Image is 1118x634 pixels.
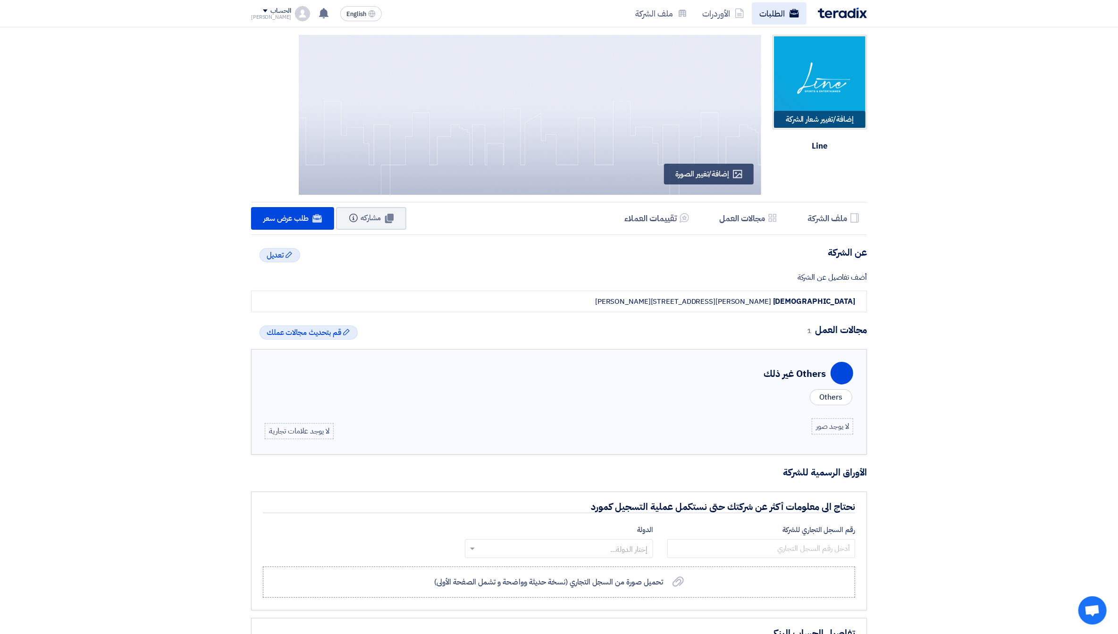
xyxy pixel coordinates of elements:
div: [PERSON_NAME][STREET_ADDRESS][PERSON_NAME] [595,296,771,307]
a: Open chat [1078,596,1107,625]
img: Cover Test [299,35,761,195]
span: إضافة/تغيير الصورة [675,168,729,180]
div: لا يوجد علامات تجارية [265,423,334,439]
input: أدخل رقم السجل التجاري [667,539,855,558]
h4: الأوراق الرسمية للشركة [251,466,867,478]
div: أضف تفاصيل عن الشركة [251,272,867,283]
span: تعديل [267,250,284,261]
button: مشاركه [336,207,406,230]
div: Others [810,389,852,405]
h5: تقييمات العملاء [624,213,677,224]
h4: مجالات العمل [251,324,867,336]
div: Line [808,136,832,157]
a: الأوردرات [695,2,752,25]
span: 1 [807,325,811,336]
label: الدولة [465,525,653,535]
img: profile_test.png [295,6,310,21]
div: Others غير ذلك [764,367,826,381]
span: مشاركه [361,212,381,224]
h5: ملف الشركة [807,213,847,224]
a: طلب عرض سعر [251,207,334,230]
div: إضافة/تغيير شعار الشركة [774,111,866,128]
a: ملف الشركة [628,2,695,25]
label: رقم السجل التجاري للشركة [667,525,855,535]
div: [PERSON_NAME] [251,15,291,20]
img: Teradix logo [818,8,867,18]
span: طلب عرض سعر [263,213,309,224]
a: الطلبات [752,2,807,25]
span: تحميل صورة من السجل التجاري (نسخة حديثة وواضحة و تشمل الصفحة الأولى) [434,576,663,588]
h4: عن الشركة [251,246,867,259]
h5: مجالات العمل [719,213,765,224]
span: English [346,11,366,17]
h4: نحتاج الى معلومات أكثر عن شركتك حتى نستكمل عملية التسجيل كمورد [263,501,855,513]
div: الحساب [270,7,291,15]
div: لا يوجد صور [812,418,853,434]
button: English [340,6,382,21]
strong: [DEMOGRAPHIC_DATA] [773,296,855,307]
span: قم بتحديث مجالات عملك [267,327,341,338]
